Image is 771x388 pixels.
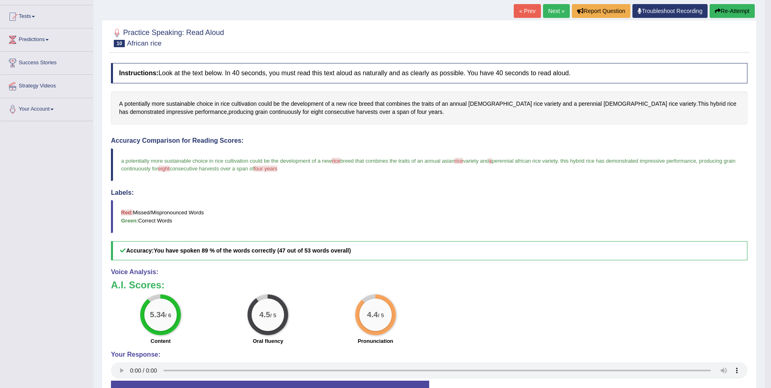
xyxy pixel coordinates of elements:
span: Click to see word definition [468,100,532,108]
small: / 5 [270,312,276,318]
label: Content [151,337,171,345]
h4: Accuracy Comparison for Reading Scores: [111,137,747,144]
span: Click to see word definition [166,108,193,116]
span: rice [454,158,463,164]
div: . , . [111,92,747,124]
span: eight [158,166,169,172]
span: Click to see word definition [604,100,667,108]
span: Click to see word definition [375,100,384,108]
a: Your Account [0,98,93,118]
span: Click to see word definition [331,100,334,108]
span: Click to see word definition [325,100,330,108]
b: You have spoken 89 % of the words correctly (47 out of 53 words overall) [154,247,351,254]
span: variety and [463,158,489,164]
span: Click to see word definition [359,100,374,108]
span: rice [332,158,340,164]
span: Click to see word definition [197,100,213,108]
span: Click to see word definition [450,100,467,108]
big: 4.4 [367,310,378,319]
span: Click to see word definition [130,108,165,116]
a: Troubleshoot Recording [632,4,708,18]
span: Click to see word definition [231,100,256,108]
span: a [489,158,492,164]
span: Click to see word definition [221,100,230,108]
span: Click to see word definition [574,100,577,108]
span: Click to see word definition [411,108,416,116]
span: Click to see word definition [336,100,347,108]
span: Click to see word definition [255,108,268,116]
span: Click to see word definition [274,100,280,108]
b: Instructions: [119,70,159,76]
span: Click to see word definition [124,100,150,108]
a: « Prev [514,4,541,18]
h4: Your Response: [111,351,747,358]
span: Click to see word definition [302,108,309,116]
span: Click to see word definition [563,100,572,108]
h2: Practice Speaking: Read Aloud [111,27,224,47]
span: Click to see word definition [228,108,254,116]
span: Click to see word definition [166,100,195,108]
span: Click to see word definition [397,108,409,116]
b: Green: [121,218,138,224]
span: 10 [114,40,125,47]
span: Click to see word definition [311,108,323,116]
span: Click to see word definition [428,108,442,116]
span: a potentially more sustainable choice in rice cultivation could be the development of a new [121,158,332,164]
span: Click to see word definition [281,100,289,108]
span: Click to see word definition [392,108,395,116]
span: consecutive harvests over a span of [169,166,254,172]
h4: Look at the text below. In 40 seconds, you must read this text aloud as naturally and as clearly ... [111,63,747,83]
span: Click to see word definition [356,108,378,116]
span: Click to see word definition [435,100,440,108]
label: Pronunciation [358,337,393,345]
button: Re-Attempt [710,4,755,18]
span: Click to see word definition [215,100,219,108]
a: Predictions [0,28,93,49]
span: Click to see word definition [348,100,358,108]
span: Click to see word definition [195,108,227,116]
h4: Voice Analysis: [111,268,747,276]
span: Click to see word definition [417,108,427,116]
span: Click to see word definition [325,108,355,116]
span: Click to see word definition [698,100,708,108]
span: perennial african rice variety. this hybrid rice has demonstrated impressive performance, produci... [121,158,737,172]
span: Click to see word definition [152,100,165,108]
blockquote: Missed/Mispronounced Words Correct Words [111,200,747,233]
span: Click to see word definition [258,100,271,108]
span: Click to see word definition [710,100,725,108]
span: Click to see word definition [544,100,561,108]
a: Tests [0,5,93,26]
span: Click to see word definition [669,100,678,108]
label: Oral fluency [253,337,283,345]
a: Strategy Videos [0,75,93,95]
big: 5.34 [150,310,165,319]
small: / 5 [378,312,384,318]
span: Click to see word definition [412,100,420,108]
span: Click to see word definition [727,100,736,108]
span: Click to see word definition [442,100,448,108]
span: Click to see word definition [421,100,434,108]
a: Next » [543,4,570,18]
big: 4.5 [260,310,271,319]
span: Click to see word definition [534,100,543,108]
a: Success Stories [0,52,93,72]
span: Click to see word definition [119,108,128,116]
button: Report Question [572,4,630,18]
b: Red: [121,209,133,216]
b: A.I. Scores: [111,279,165,290]
h4: Labels: [111,189,747,196]
span: Click to see word definition [380,108,391,116]
span: Click to see word definition [680,100,696,108]
span: four years [254,166,277,172]
span: Click to see word definition [269,108,301,116]
span: breed that combines the traits of an annual asian [340,158,454,164]
span: Click to see word definition [386,100,410,108]
small: / 6 [165,312,171,318]
span: Click to see word definition [119,100,123,108]
span: Click to see word definition [291,100,324,108]
span: Click to see word definition [578,100,602,108]
small: African rice [127,39,161,47]
h5: Accuracy: [111,241,747,260]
